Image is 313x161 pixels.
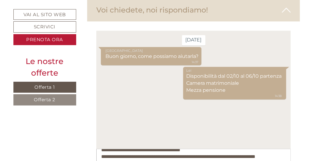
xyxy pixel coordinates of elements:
div: [GEOGRAPHIC_DATA] [9,18,102,23]
div: Le nostre offerte [13,56,76,78]
div: Buon giorno, come possiamo aiutarla? [5,16,105,35]
span: Offerta 2 [34,97,55,102]
div: [DATE] [86,5,109,15]
small: 14:38 [90,63,185,68]
div: Disponibilità dal 02/10 al 06/10 partenza Camera matrimoniale Mezza pensione [87,36,190,69]
a: Scrivici [13,21,76,33]
div: Lei [90,38,185,42]
a: Prenota ora [13,34,76,45]
small: 14:37 [9,30,102,34]
a: Vai al sito web [13,9,76,20]
span: Offerta 1 [34,84,55,90]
